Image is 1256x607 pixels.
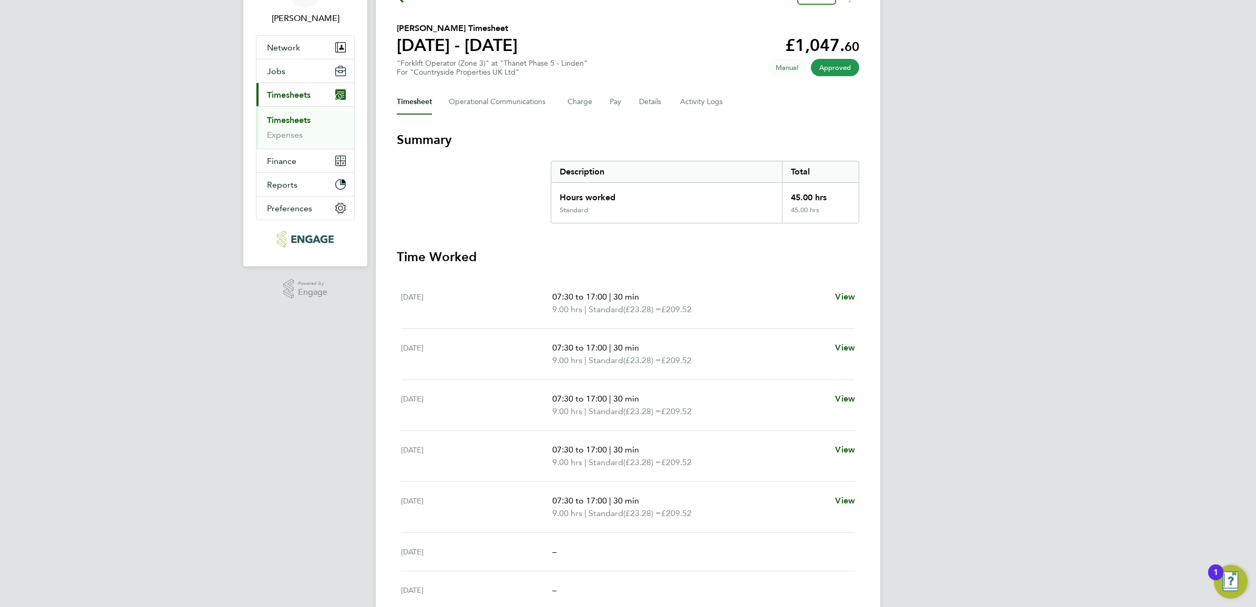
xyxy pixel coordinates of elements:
a: View [835,444,855,456]
span: | [584,406,586,416]
h3: Time Worked [397,249,859,265]
span: | [609,343,611,353]
span: Nicola Kelly [256,12,355,25]
span: Preferences [267,203,312,213]
span: Powered by [298,279,327,288]
div: 45.00 hrs [782,206,859,223]
div: Standard [560,206,588,214]
a: View [835,495,855,507]
span: £209.52 [661,355,692,365]
span: | [609,394,611,404]
a: Timesheets [267,115,311,125]
span: 07:30 to 17:00 [552,394,607,404]
span: 9.00 hrs [552,406,582,416]
a: Go to home page [256,231,355,248]
div: 1 [1213,572,1218,586]
span: | [609,292,611,302]
h3: Summary [397,131,859,148]
span: | [584,508,586,518]
a: View [835,342,855,354]
div: [DATE] [401,393,552,418]
span: Jobs [267,66,285,76]
span: 9.00 hrs [552,355,582,365]
span: View [835,292,855,302]
span: This timesheet has been approved. [811,59,859,76]
div: [DATE] [401,546,552,558]
h1: [DATE] - [DATE] [397,35,518,56]
div: Hours worked [551,183,782,206]
span: View [835,394,855,404]
span: 07:30 to 17:00 [552,496,607,506]
span: 30 min [613,343,639,353]
span: | [609,445,611,455]
div: [DATE] [401,444,552,469]
span: Engage [298,288,327,297]
span: £209.52 [661,457,692,467]
button: Operational Communications [449,89,551,115]
span: (£23.28) = [623,406,661,416]
button: Details [639,89,663,115]
span: 30 min [613,292,639,302]
div: [DATE] [401,342,552,367]
span: £209.52 [661,508,692,518]
span: Network [267,43,300,53]
button: Network [256,36,354,59]
span: 07:30 to 17:00 [552,343,607,353]
button: Open Resource Center, 1 new notification [1214,565,1248,599]
div: Description [551,161,782,182]
span: 9.00 hrs [552,457,582,467]
div: For "Countryside Properties UK Ltd" [397,68,588,77]
span: 30 min [613,496,639,506]
button: Finance [256,149,354,172]
span: Timesheets [267,90,311,100]
a: Expenses [267,130,303,140]
span: (£23.28) = [623,508,661,518]
span: 9.00 hrs [552,304,582,314]
span: £209.52 [661,406,692,416]
div: [DATE] [401,584,552,596]
div: [DATE] [401,291,552,316]
span: (£23.28) = [623,304,661,314]
span: Standard [589,507,623,520]
div: 45.00 hrs [782,183,859,206]
div: "Forklift Operator (Zone 3)" at "Thanet Phase 5 - Linden" [397,59,588,77]
span: (£23.28) = [623,355,661,365]
button: Jobs [256,59,354,83]
button: Activity Logs [680,89,724,115]
span: Reports [267,180,297,190]
span: Standard [589,456,623,469]
span: 60 [845,39,859,54]
img: konnectrecruit-logo-retina.png [277,231,333,248]
span: This timesheet was manually created. [767,59,807,76]
span: View [835,343,855,353]
span: Standard [589,303,623,316]
span: View [835,496,855,506]
span: £209.52 [661,304,692,314]
span: 07:30 to 17:00 [552,445,607,455]
button: Charge [568,89,593,115]
span: 30 min [613,445,639,455]
span: Finance [267,156,296,166]
button: Reports [256,173,354,196]
span: | [584,457,586,467]
button: Preferences [256,197,354,220]
a: View [835,393,855,405]
span: 07:30 to 17:00 [552,292,607,302]
span: | [609,496,611,506]
span: 30 min [613,394,639,404]
div: Timesheets [256,106,354,149]
div: Total [782,161,859,182]
button: Timesheets [256,83,354,106]
span: – [552,585,557,595]
span: View [835,445,855,455]
button: Pay [610,89,622,115]
button: Timesheet [397,89,432,115]
span: Standard [589,405,623,418]
span: | [584,304,586,314]
span: 9.00 hrs [552,508,582,518]
div: [DATE] [401,495,552,520]
a: View [835,291,855,303]
span: – [552,547,557,557]
span: (£23.28) = [623,457,661,467]
div: Summary [551,161,859,223]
